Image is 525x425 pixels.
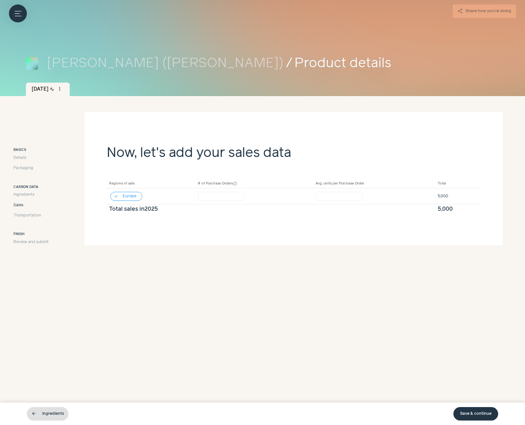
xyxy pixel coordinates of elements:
td: Total sales in 2025 [107,204,435,215]
span: / [286,53,292,74]
a: Transportation [13,213,49,218]
span: Packaging [13,165,33,171]
div: [DATE] [26,83,70,96]
button: help_outline [233,181,237,186]
span: more_vert [57,86,63,92]
span: Europe [121,194,138,198]
span: Ingredients [13,192,35,198]
a: [PERSON_NAME] ([PERSON_NAME]) [47,53,284,74]
span: arrow_back [31,411,36,416]
th: Avg. units per Purchase Order [313,179,435,188]
h2: Now, let's add your sales data [107,143,480,177]
button: more_vert [55,85,64,94]
th: # of Purchase Orders [196,179,313,188]
span: Product details [294,53,499,74]
span: edit_note [50,87,54,92]
img: Ambra Viva (campione) [26,57,38,69]
td: 5,000 [435,204,480,215]
a: Ingredients [13,192,49,198]
th: Total [435,179,480,188]
a: Review and submit [13,239,49,245]
th: Regions of sale [107,179,196,188]
a: Packaging [13,165,49,171]
button: check Europe [110,192,142,201]
span: Details [13,155,26,161]
h3: Basics [13,148,49,153]
a: Details [13,155,49,161]
span: Sales [13,202,23,208]
h3: Carbon data [13,185,49,190]
span: Transportation [13,213,41,218]
a: arrow_back Ingredients [27,407,68,421]
td: 5,000 [435,188,480,204]
h3: Finish [13,232,49,237]
i: check [114,194,118,199]
a: Save & continue [453,407,498,421]
a: Sales [13,202,49,208]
